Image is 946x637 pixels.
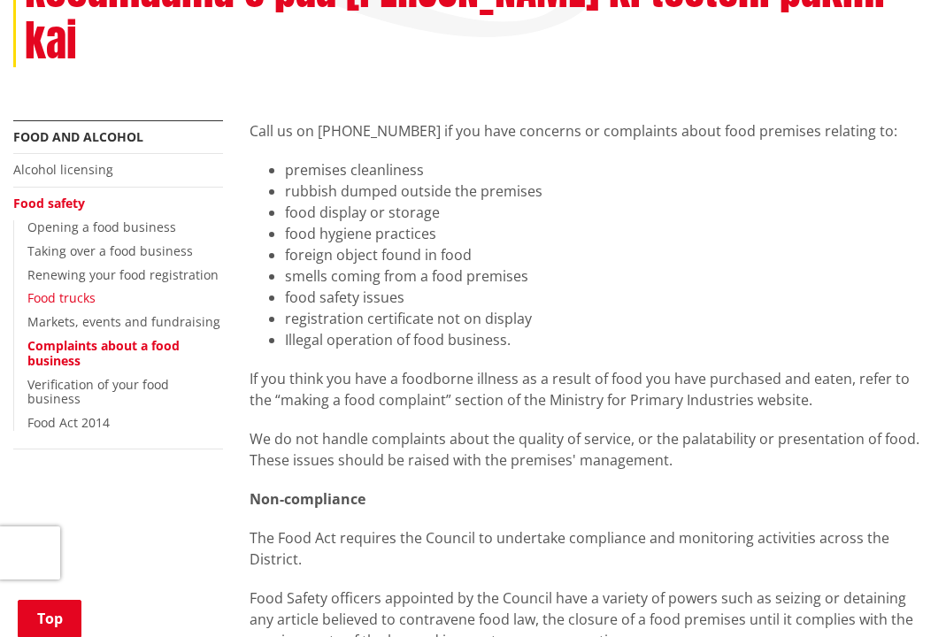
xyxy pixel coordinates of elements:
[27,219,176,235] a: Opening a food business
[27,289,96,306] a: Food trucks
[285,308,933,329] li: registration certificate not on display
[285,244,933,265] li: foreign object found in food
[285,180,933,202] li: rubbish dumped outside the premises
[27,414,110,431] a: Food Act 2014
[250,120,933,142] p: Call us on [PHONE_NUMBER] if you have concerns or complaints about food premises relating to:
[285,159,933,180] li: premises cleanliness
[27,337,180,369] a: Complaints about a food business
[865,563,928,626] iframe: Messenger Launcher
[13,128,143,145] a: Food and alcohol
[18,600,81,637] a: Top
[13,195,85,211] a: Food safety
[285,265,933,287] li: smells coming from a food premises
[250,489,365,509] strong: Non-compliance
[27,313,220,330] a: Markets, events and fundraising
[27,242,193,259] a: Taking over a food business
[27,266,219,283] a: Renewing your food registration
[250,428,933,471] p: We do not handle complaints about the quality of service, or the palatability or presentation of ...
[285,287,933,308] li: food safety issues
[285,202,933,223] li: food display or storage
[250,527,933,570] p: The Food Act requires the Council to undertake compliance and monitoring activities across the Di...
[13,161,113,178] a: Alcohol licensing
[27,376,169,408] a: Verification of your food business
[250,368,933,411] p: If you think you have a foodborne illness as a result of food you have purchased and eaten, refer...
[285,223,933,244] li: food hygiene practices
[285,329,933,350] li: Illegal operation of food business.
